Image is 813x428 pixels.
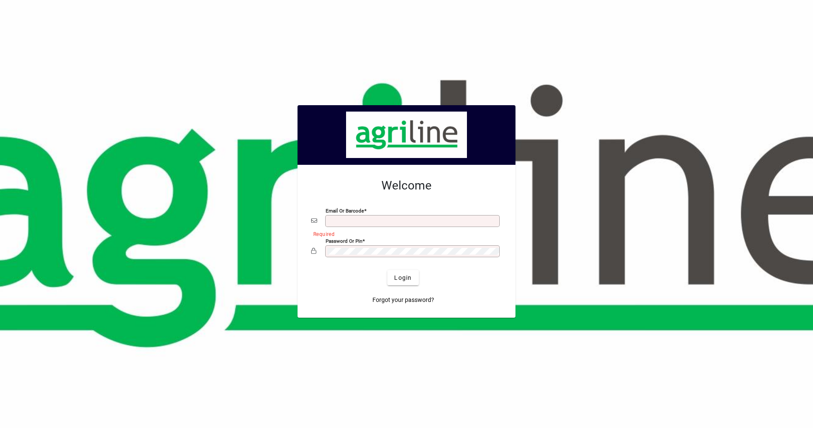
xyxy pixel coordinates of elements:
[326,238,362,244] mat-label: Password or Pin
[394,273,412,282] span: Login
[369,292,438,307] a: Forgot your password?
[326,208,364,214] mat-label: Email or Barcode
[311,178,502,193] h2: Welcome
[387,270,418,285] button: Login
[372,296,434,304] span: Forgot your password?
[313,229,495,238] mat-error: Required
